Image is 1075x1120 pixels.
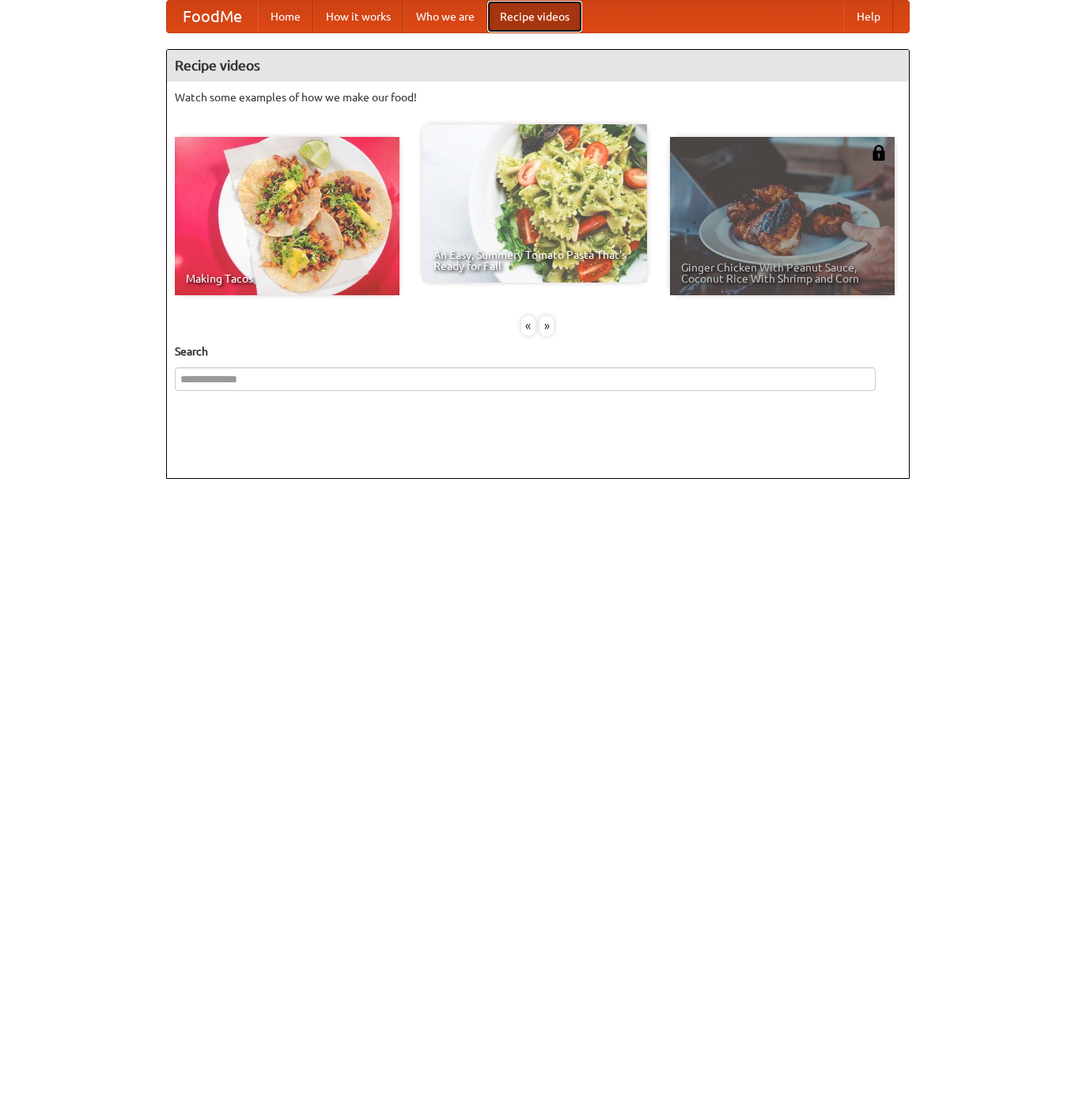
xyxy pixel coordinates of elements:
a: Who we are [403,1,487,32]
span: An Easy, Summery Tomato Pasta That's Ready for Fall [433,249,636,271]
div: » [539,316,554,336]
a: An Easy, Summery Tomato Pasta That's Ready for Fall [422,124,647,283]
a: Recipe videos [487,1,582,32]
img: 483408.png [871,145,887,161]
a: Home [258,1,313,32]
p: Watch some examples of how we make our food! [175,89,901,105]
span: Making Tacos [186,273,388,284]
a: How it works [313,1,403,32]
h4: Recipe videos [167,50,909,82]
div: « [521,316,536,336]
a: Making Tacos [175,137,399,295]
h5: Search [175,344,901,359]
a: FoodMe [167,1,258,32]
a: Help [844,1,893,32]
